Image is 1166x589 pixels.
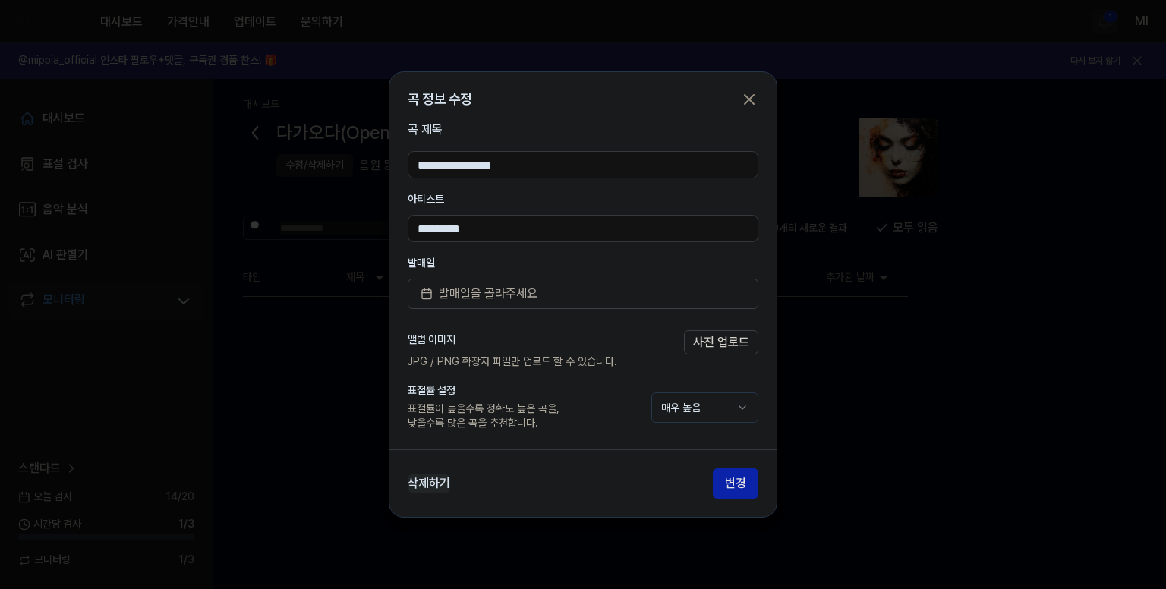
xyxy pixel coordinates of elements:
[408,121,758,139] label: 곡 제목
[713,468,758,499] button: 변경
[408,402,651,431] div: 표절률이 높을수록 정확도 높은 곡을, 낮을수록 많은 곡을 추천합니다.
[408,354,758,370] div: JPG / PNG 확장자 파일만 업로드 할 수 있습니다.
[408,334,455,345] label: 앨범 이미지
[408,93,472,106] h2: 곡 정보 수정
[439,285,537,303] span: 발매일을 골라주세요
[684,330,758,354] button: 사진 업로드
[408,474,450,493] button: 삭제하기
[408,194,758,204] label: 아티스트
[408,385,651,395] label: 표절률 설정
[408,279,758,309] button: 발매일을 골라주세요
[408,257,758,268] label: 발매일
